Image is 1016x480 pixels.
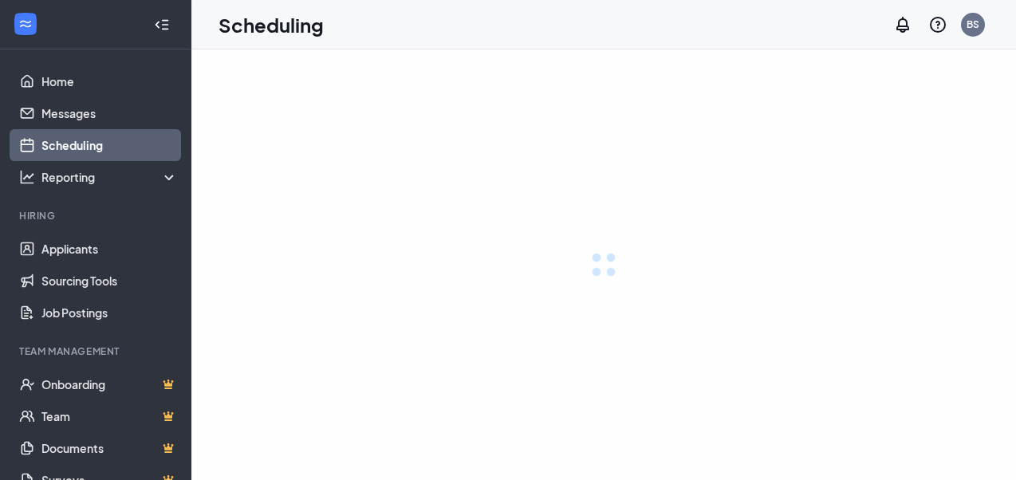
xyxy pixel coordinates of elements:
a: Home [41,65,178,97]
svg: QuestionInfo [928,15,947,34]
svg: Collapse [154,17,170,33]
a: TeamCrown [41,400,178,432]
div: BS [967,18,979,31]
a: Job Postings [41,297,178,329]
a: Messages [41,97,178,129]
h1: Scheduling [219,11,324,38]
div: Reporting [41,169,179,185]
svg: Notifications [893,15,912,34]
div: Team Management [19,344,175,358]
a: Applicants [41,233,178,265]
svg: Analysis [19,169,35,185]
div: Hiring [19,209,175,222]
a: Sourcing Tools [41,265,178,297]
a: DocumentsCrown [41,432,178,464]
svg: WorkstreamLogo [18,16,33,32]
a: OnboardingCrown [41,368,178,400]
a: Scheduling [41,129,178,161]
